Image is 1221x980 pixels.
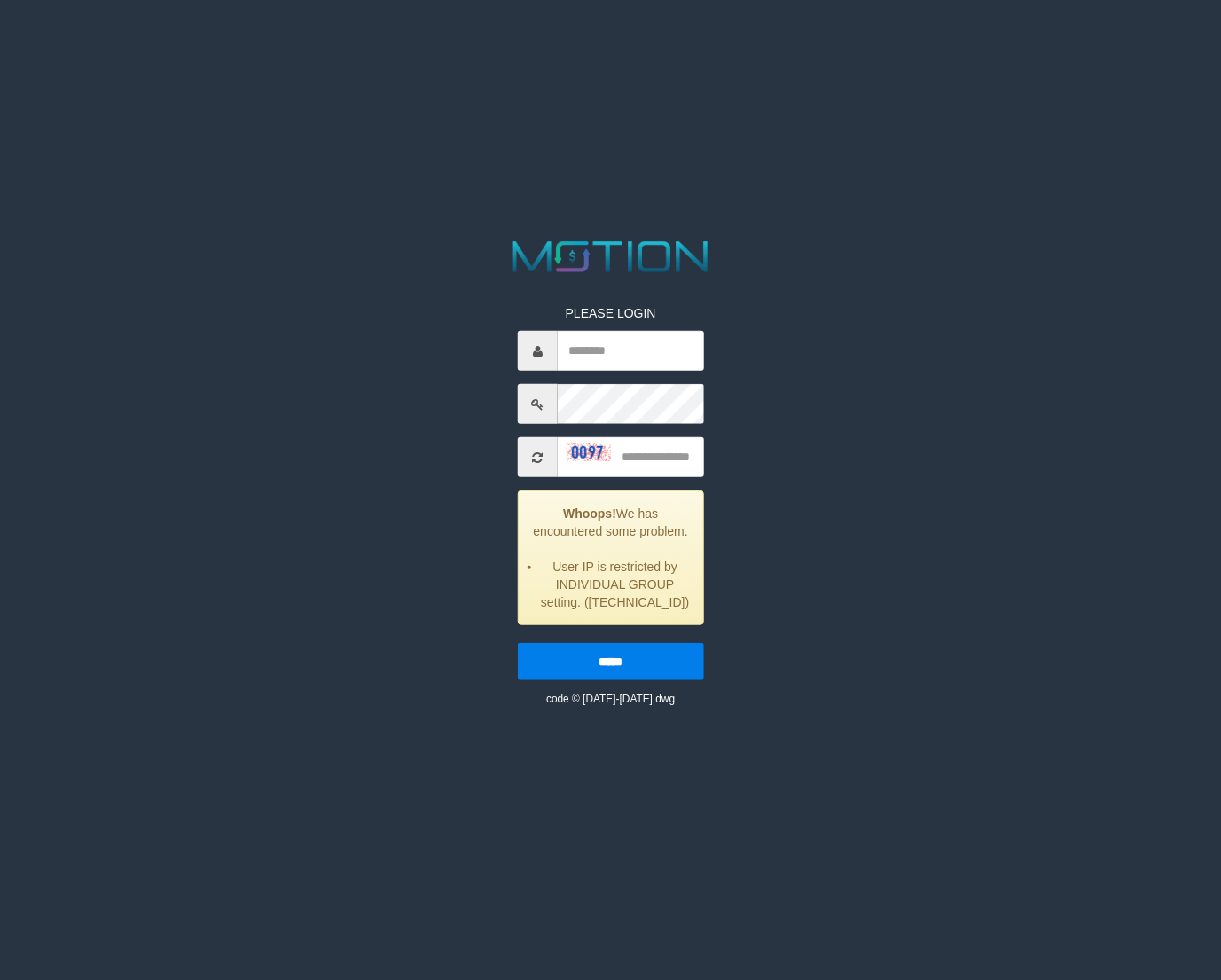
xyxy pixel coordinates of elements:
[546,693,675,705] small: code © [DATE]-[DATE] dwg
[518,490,704,625] div: We has encountered some problem.
[504,236,717,278] img: MOTION_logo.png
[518,304,704,322] p: PLEASE LOGIN
[541,558,690,611] li: User IP is restricted by INDIVIDUAL GROUP setting. ([TECHNICAL_ID])
[563,506,616,521] strong: Whoops!
[567,443,611,461] img: captcha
